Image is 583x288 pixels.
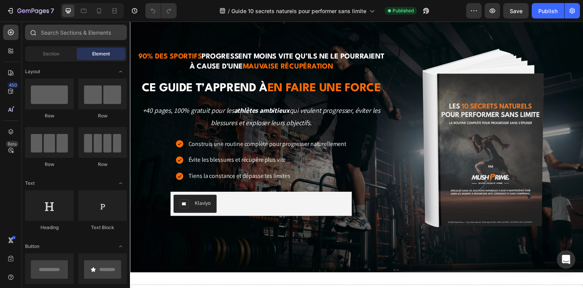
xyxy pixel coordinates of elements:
span: Section [43,50,59,57]
span: Layout [25,68,40,75]
div: Row [25,112,74,119]
button: Publish [532,3,564,18]
span: Guide 10 secrets naturels pour performer sans limite [231,7,366,15]
p: Construis une routine complète pour progresser naturellement [59,119,221,131]
div: Heading [25,224,74,231]
input: Search Sections & Elements [25,25,127,40]
span: Button [25,243,39,250]
div: Text Block [78,224,127,231]
div: Row [78,161,127,168]
span: Save [510,8,522,14]
div: Publish [538,7,558,15]
button: 7 [3,3,57,18]
div: Klaviyo [66,181,82,189]
span: Toggle open [115,240,127,253]
span: Toggle open [115,65,127,78]
div: Row [25,161,74,168]
div: Undo/Redo [145,3,177,18]
span: Published [393,7,414,14]
span: Element [92,50,110,57]
div: 450 [7,82,19,88]
div: Open Intercom Messenger [557,250,575,269]
span: en faire une force [140,62,256,74]
div: Row [78,112,127,119]
img: gempages_559222839790535766-5ed874f7-3c23-43be-acf3-6fab5d891c59.webp [292,15,438,222]
span: Toggle open [115,177,127,189]
img: Klaviyo.png [51,181,60,191]
p: Évite les blessures et récupère plus vite [59,136,221,147]
span: Text [25,180,35,187]
p: Tiens la constance et dépasse tes limites [59,152,221,163]
p: 7 [51,6,54,15]
button: Klaviyo [44,177,88,195]
strong: athlètes ambitieux [106,86,163,95]
span: / [228,7,230,15]
div: Beta [6,141,19,147]
iframe: Design area [130,22,583,288]
p: +40 pages, 100% gratuit pour les qui veulent progresser, éviter les blessures et exploser leurs o... [7,85,261,110]
button: Save [503,3,529,18]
